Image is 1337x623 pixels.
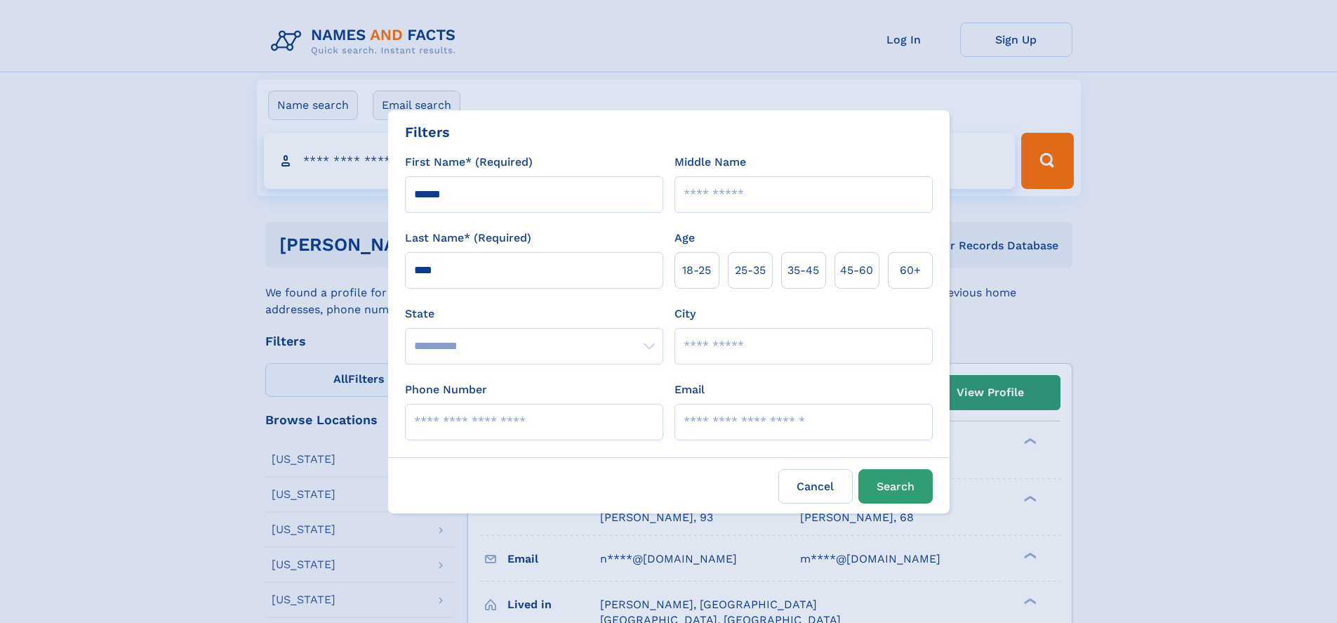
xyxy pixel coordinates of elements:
[840,262,873,279] span: 45‑60
[674,230,695,247] label: Age
[674,381,705,398] label: Email
[405,306,663,322] label: State
[674,154,746,171] label: Middle Name
[900,262,921,279] span: 60+
[858,469,933,504] button: Search
[674,306,696,322] label: City
[735,262,766,279] span: 25‑35
[405,122,450,143] div: Filters
[787,262,819,279] span: 35‑45
[405,230,531,247] label: Last Name* (Required)
[405,154,533,171] label: First Name* (Required)
[778,469,853,504] label: Cancel
[682,262,711,279] span: 18‑25
[405,381,487,398] label: Phone Number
